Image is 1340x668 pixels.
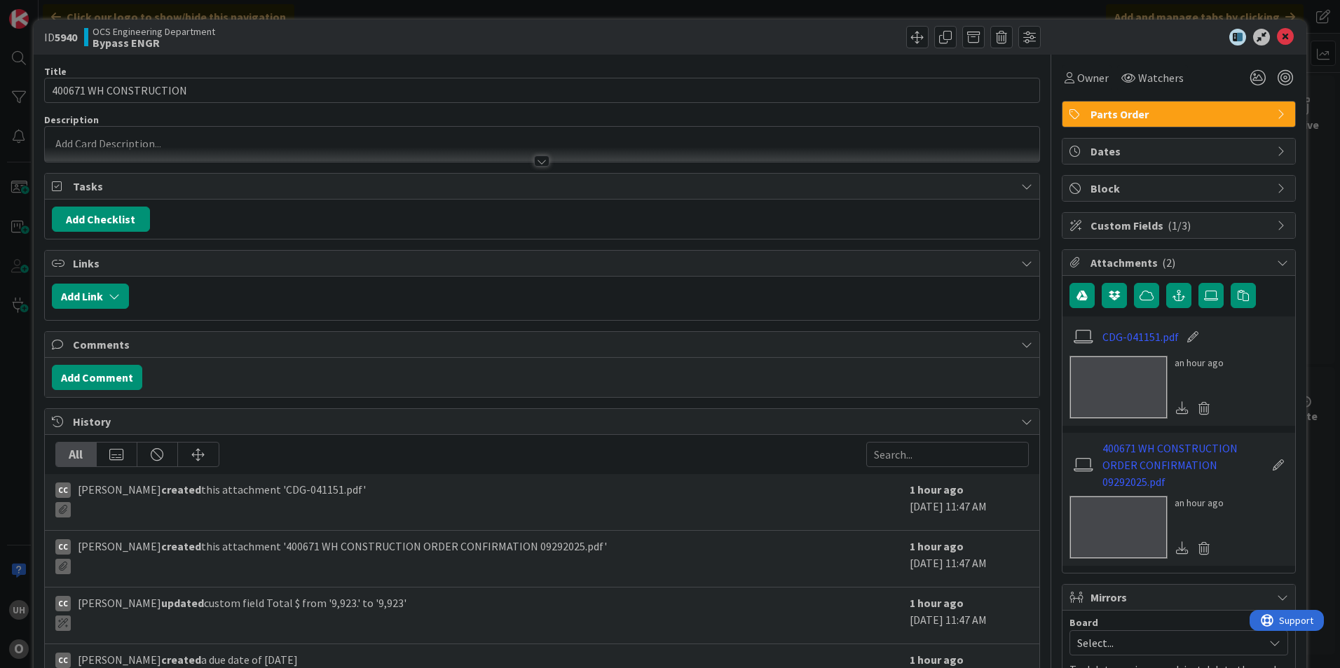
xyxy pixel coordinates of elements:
[93,26,215,37] span: OCS Engineering Department
[78,481,366,517] span: [PERSON_NAME] this attachment 'CDG-041151.pdf'
[910,539,964,553] b: 1 hour ago
[55,653,71,668] div: CC
[161,596,204,610] b: updated
[910,596,964,610] b: 1 hour ago
[56,443,97,466] div: All
[1138,69,1184,86] span: Watchers
[1091,217,1270,234] span: Custom Fields
[1091,254,1270,271] span: Attachments
[161,539,201,553] b: created
[44,29,77,46] span: ID
[1091,180,1270,197] span: Block
[44,78,1040,103] input: type card name here...
[73,336,1014,353] span: Comments
[52,284,129,309] button: Add Link
[1077,633,1257,653] span: Select...
[161,482,201,496] b: created
[44,113,99,126] span: Description
[1091,106,1270,123] span: Parts Order
[55,596,71,611] div: CC
[52,207,150,232] button: Add Checklist
[73,255,1014,272] span: Links
[1091,143,1270,160] span: Dates
[910,653,964,667] b: 1 hour ago
[910,594,1029,636] div: [DATE] 11:47 AM
[44,65,67,78] label: Title
[1175,496,1224,510] div: an hour ago
[866,442,1029,467] input: Search...
[78,594,406,631] span: [PERSON_NAME] custom field Total $ from '9,923.' to '9,923'
[55,482,71,498] div: CC
[1175,399,1190,417] div: Download
[93,37,215,48] b: Bypass ENGR
[73,178,1014,195] span: Tasks
[910,538,1029,580] div: [DATE] 11:47 AM
[1102,328,1179,345] a: CDG-041151.pdf
[1162,256,1175,270] span: ( 2 )
[1091,589,1270,606] span: Mirrors
[1168,218,1191,232] span: ( 1/3 )
[1175,356,1224,370] div: an hour ago
[910,481,1029,523] div: [DATE] 11:47 AM
[52,365,142,390] button: Add Comment
[910,482,964,496] b: 1 hour ago
[55,539,71,555] div: CC
[29,2,64,19] span: Support
[1069,618,1098,627] span: Board
[1175,539,1190,557] div: Download
[161,653,201,667] b: created
[1077,69,1109,86] span: Owner
[73,413,1014,430] span: History
[78,538,607,574] span: [PERSON_NAME] this attachment '400671 WH CONSTRUCTION ORDER CONFIRMATION 09292025.pdf'
[1102,440,1265,490] a: 400671 WH CONSTRUCTION ORDER CONFIRMATION 09292025.pdf
[55,30,77,44] b: 5940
